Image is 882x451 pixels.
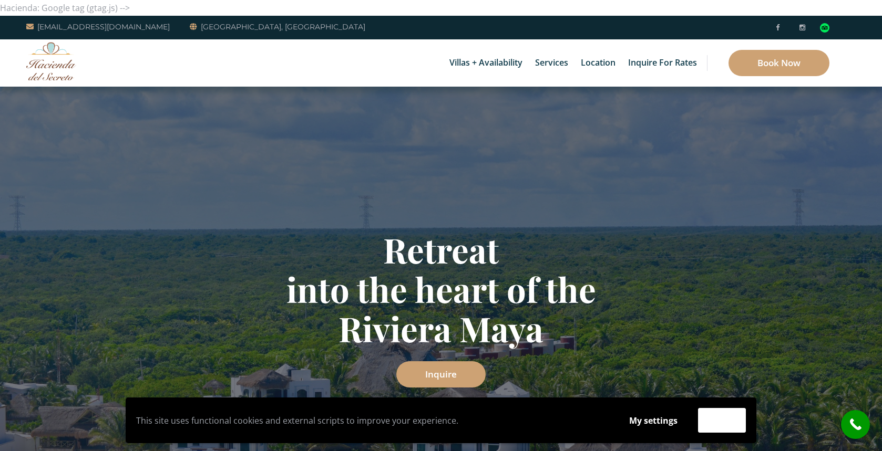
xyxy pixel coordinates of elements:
[444,39,528,87] a: Villas + Availability
[136,413,609,428] p: This site uses functional cookies and external scripts to improve your experience.
[134,230,748,348] h1: Retreat into the heart of the Riviera Maya
[530,39,573,87] a: Services
[190,20,365,33] a: [GEOGRAPHIC_DATA], [GEOGRAPHIC_DATA]
[820,23,829,33] img: Tripadvisor_logomark.svg
[729,50,829,76] a: Book Now
[623,39,702,87] a: Inquire for Rates
[820,23,829,33] div: Read traveler reviews on Tripadvisor
[26,42,76,80] img: Awesome Logo
[844,413,867,436] i: call
[576,39,621,87] a: Location
[26,20,170,33] a: [EMAIL_ADDRESS][DOMAIN_NAME]
[841,410,870,439] a: call
[698,408,746,433] button: Accept
[396,361,486,387] a: Inquire
[619,408,688,433] button: My settings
